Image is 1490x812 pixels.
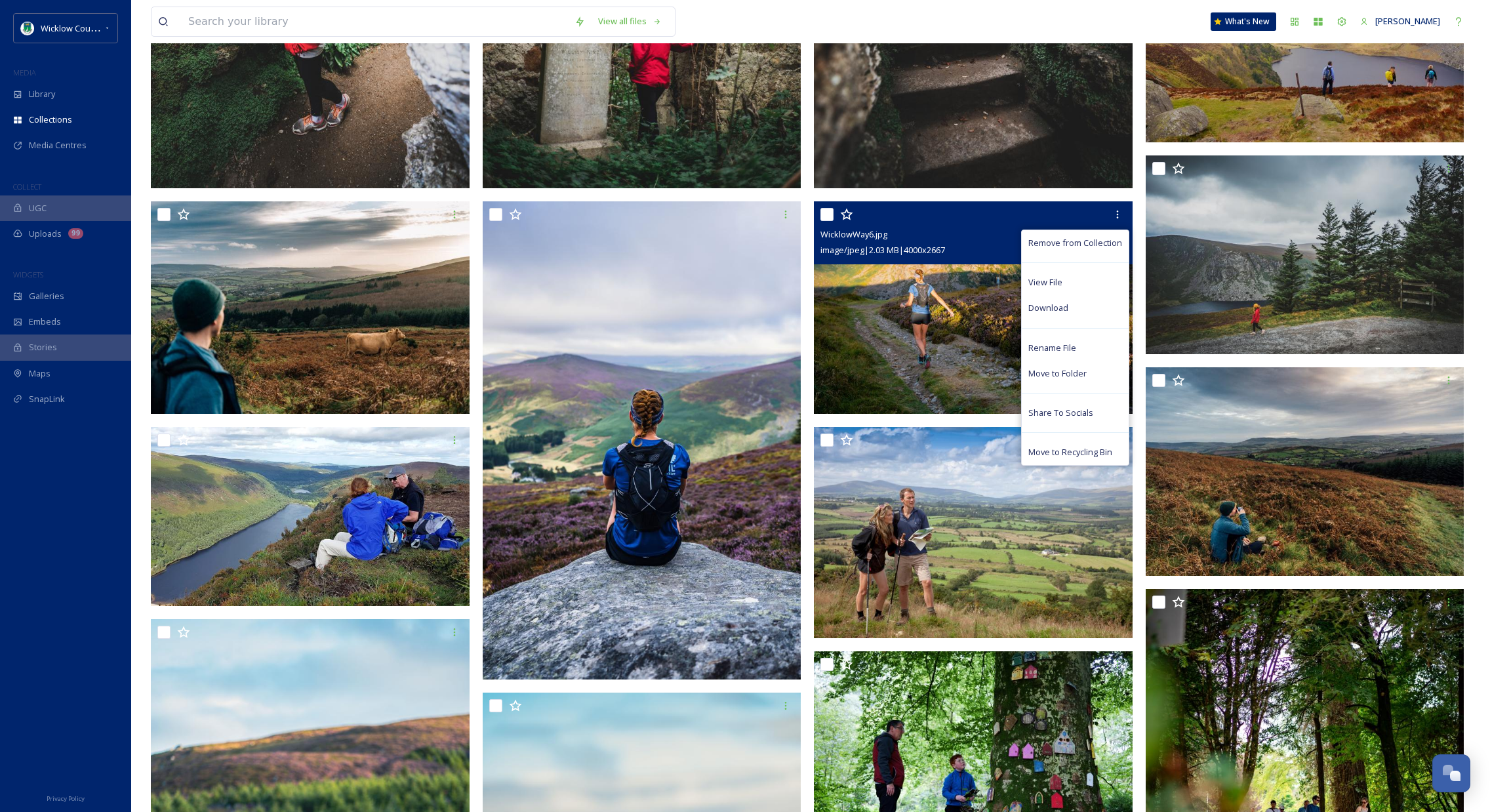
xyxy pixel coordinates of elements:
img: WicklowWay21.jpg [151,427,470,607]
img: Tinahely4.jpg [1146,367,1464,576]
span: UGC [29,202,47,214]
button: Open Chat [1432,754,1470,792]
span: WIDGETS [13,270,43,279]
span: image/jpeg | 2.03 MB | 4000 x 2667 [820,244,945,256]
div: 99 [68,228,83,239]
a: [PERSON_NAME] [1354,9,1447,34]
img: WicklowWay6.jpg [814,201,1133,414]
img: WicklowWay19.jpg [814,427,1133,638]
span: [PERSON_NAME] [1375,15,1440,27]
span: Galleries [29,290,64,302]
span: Maps [29,367,50,380]
span: Rename File [1028,342,1076,354]
span: Share To Socials [1028,407,1093,419]
a: View all files [592,9,668,34]
span: Move to Folder [1028,367,1087,380]
a: What's New [1211,12,1276,31]
a: Privacy Policy [47,790,85,805]
img: download%20(9).png [21,22,34,35]
span: MEDIA [13,68,36,77]
span: Privacy Policy [47,794,85,803]
span: Remove from Collection [1028,237,1122,249]
span: Stories [29,341,57,354]
span: Embeds [29,315,61,328]
span: View File [1028,276,1062,289]
input: Search your library [182,7,568,36]
span: Library [29,88,55,100]
span: Uploads [29,228,62,240]
span: Media Centres [29,139,87,152]
span: SnapLink [29,393,65,405]
span: Move to Recycling Bin [1028,446,1112,458]
img: WicklowWay17.jpg [1146,155,1464,354]
span: Collections [29,113,72,126]
span: COLLECT [13,182,41,192]
span: WicklowWay6.jpg [820,228,887,240]
img: WicklowWay8.jpg [151,201,470,414]
img: WicklowWay7.jpg [483,201,801,680]
span: Wicklow County Council [41,22,133,34]
span: Download [1028,302,1068,314]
